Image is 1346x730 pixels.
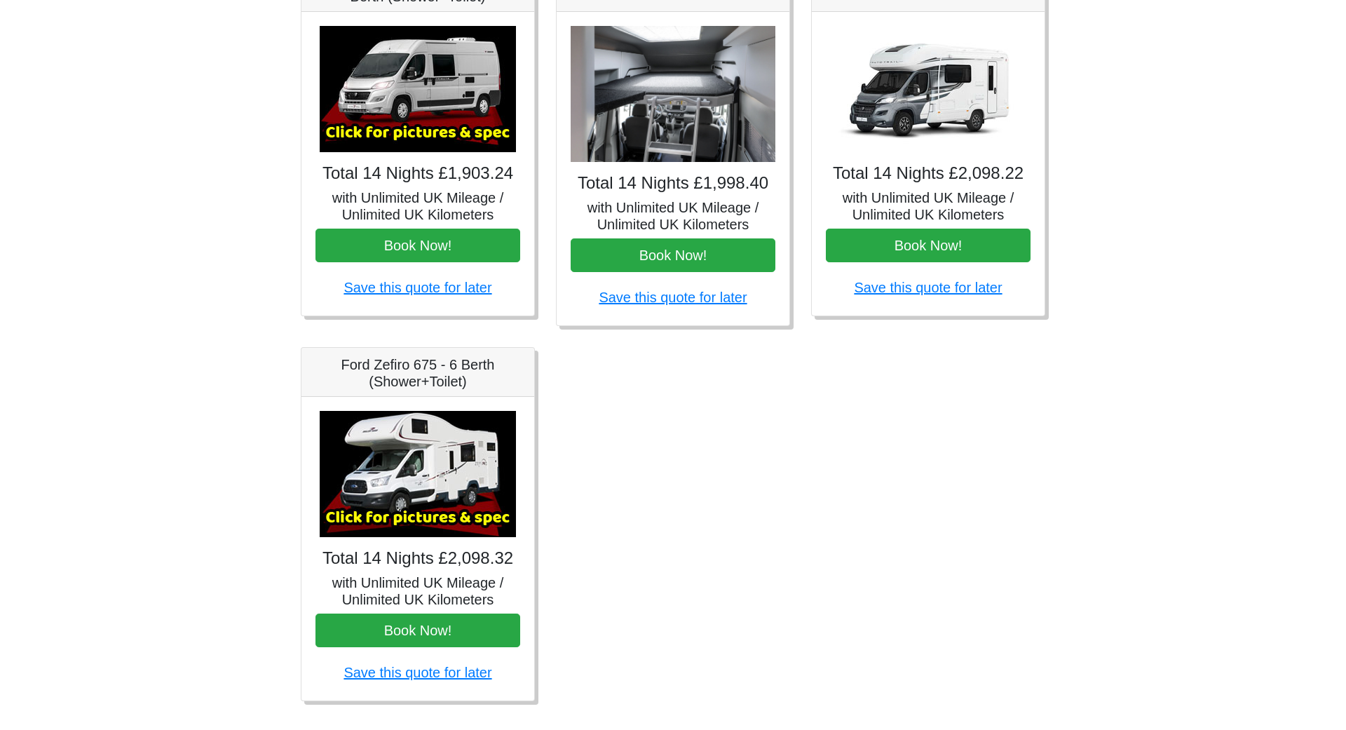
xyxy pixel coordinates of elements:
img: Auto-trail Imala 615 - 4 Berth [830,26,1026,152]
button: Book Now! [315,614,520,647]
h4: Total 14 Nights £2,098.22 [826,163,1031,184]
img: Ford Zefiro 675 - 6 Berth (Shower+Toilet) [320,411,516,537]
a: Save this quote for later [344,280,491,295]
h5: with Unlimited UK Mileage / Unlimited UK Kilometers [571,199,775,233]
h5: with Unlimited UK Mileage / Unlimited UK Kilometers [315,574,520,608]
h4: Total 14 Nights £1,903.24 [315,163,520,184]
a: Save this quote for later [344,665,491,680]
h4: Total 14 Nights £1,998.40 [571,173,775,194]
button: Book Now! [315,229,520,262]
img: Auto-Trail Expedition 67 - 4 Berth (Shower+Toilet) [320,26,516,152]
button: Book Now! [571,238,775,272]
img: VW Grand California 4 Berth [571,26,775,163]
a: Save this quote for later [599,290,747,305]
h5: Ford Zefiro 675 - 6 Berth (Shower+Toilet) [315,356,520,390]
h5: with Unlimited UK Mileage / Unlimited UK Kilometers [826,189,1031,223]
h4: Total 14 Nights £2,098.32 [315,548,520,569]
a: Save this quote for later [854,280,1002,295]
h5: with Unlimited UK Mileage / Unlimited UK Kilometers [315,189,520,223]
button: Book Now! [826,229,1031,262]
